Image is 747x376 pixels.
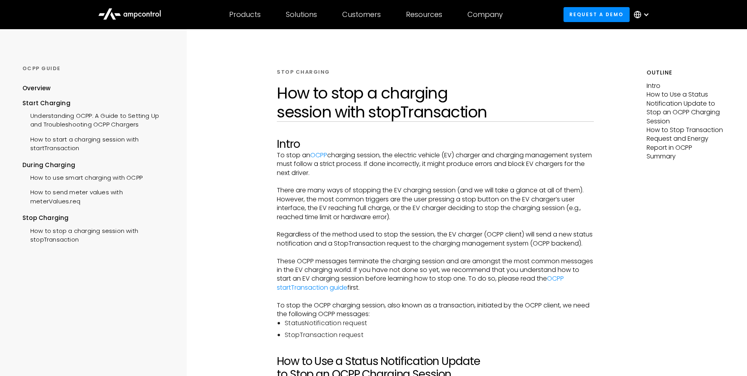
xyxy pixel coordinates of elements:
[277,257,594,292] p: These OCPP messages terminate the charging session and are amongst the most common messages in th...
[286,10,317,19] div: Solutions
[22,131,172,155] a: How to start a charging session with startTransaction
[22,108,172,131] a: Understanding OCPP: A Guide to Setting Up and Troubleshooting OCPP Chargers
[406,10,442,19] div: Resources
[22,99,172,108] div: Start Charging
[563,7,630,22] a: Request a demo
[22,169,143,184] a: How to use smart charging with OCPP
[647,152,725,161] p: Summary
[342,10,381,19] div: Customers
[22,84,51,93] div: Overview
[647,82,725,90] p: Intro
[277,346,594,354] p: ‍
[277,274,564,292] a: OCPP startTransaction guide
[647,69,725,77] h5: Outline
[310,151,327,160] a: OCPP
[277,248,594,257] p: ‍
[277,222,594,230] p: ‍
[277,138,594,151] h2: Intro
[467,10,503,19] div: Company
[277,301,594,319] p: To stop the OCPP charging session, also known as a transaction, initiated by the OCPP client, we ...
[277,186,594,222] p: There are many ways of stopping the EV charging session (and we will take a glance at all of them...
[22,184,172,208] a: How to send meter values with meterValues.req
[285,331,594,339] li: StopTransaction request
[647,90,725,126] p: How to Use a Status Notification Update to Stop an OCPP Charging Session
[22,84,51,99] a: Overview
[277,84,594,121] h1: How to stop a charging session with stopTransaction
[22,161,172,169] div: During Charging
[647,126,725,152] p: How to Stop Transaction Request and Energy Report in OCPP
[22,214,172,222] div: Stop Charging
[277,292,594,301] p: ‍
[277,151,594,177] p: To stop an charging session, the electric vehicle (EV) charger and charging management system mus...
[229,10,261,19] div: Products
[22,65,172,72] div: OCPP GUIDE
[277,230,594,248] p: Regardless of the method used to stop the session, the EV charger (OCPP client) will send a new s...
[22,223,172,246] a: How to stop a charging session with stopTransaction
[277,69,330,76] div: STOP CHARGING
[285,319,594,328] li: StatusNotification request
[277,177,594,186] p: ‍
